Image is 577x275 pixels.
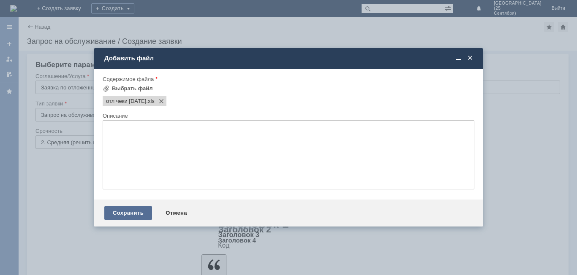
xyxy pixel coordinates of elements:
[104,54,474,62] div: Добавить файл
[103,113,473,119] div: Описание
[454,54,463,62] span: Свернуть (Ctrl + M)
[112,85,153,92] div: Выбрать файл
[466,54,474,62] span: Закрыть
[146,98,155,105] span: отл чеки 16.09.2025.xls
[106,98,146,105] span: отл чеки 16.09.2025.xls
[3,3,123,10] div: просьба удалить отложенные чеки
[103,76,473,82] div: Содержимое файла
